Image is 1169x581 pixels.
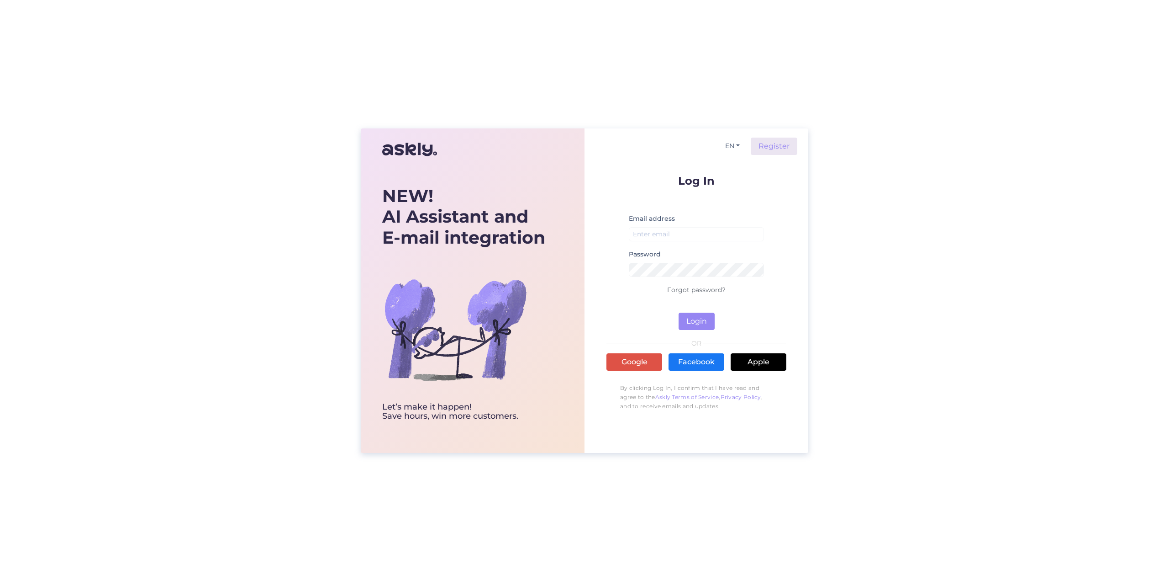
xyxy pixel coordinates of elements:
span: OR [690,340,703,346]
div: AI Assistant and E-mail integration [382,186,545,248]
b: NEW! [382,185,433,207]
a: Facebook [669,353,724,371]
div: Let’s make it happen! Save hours, win more customers. [382,403,545,421]
label: Email address [629,214,675,224]
label: Password [629,250,661,259]
a: Forgot password? [667,286,726,294]
p: Log In [606,175,786,187]
a: Privacy Policy [721,394,761,400]
a: Google [606,353,662,371]
input: Enter email [629,227,764,241]
button: EN [721,139,743,153]
a: Askly Terms of Service [655,394,719,400]
img: Askly [382,139,437,160]
p: By clicking Log In, I confirm that I have read and agree to the , , and to receive emails and upd... [606,379,786,416]
img: bg-askly [382,256,528,403]
a: Apple [731,353,786,371]
a: Register [751,138,797,155]
button: Login [679,313,715,330]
